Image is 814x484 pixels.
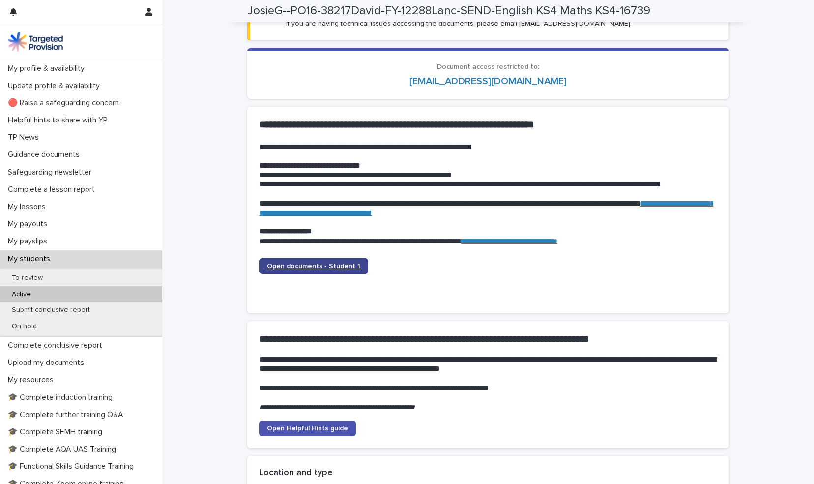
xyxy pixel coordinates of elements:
[4,133,47,142] p: TP News
[437,63,539,70] span: Document access restricted to:
[4,290,39,299] p: Active
[4,410,131,420] p: 🎓 Complete further training Q&A
[4,274,51,282] p: To review
[4,202,54,212] p: My lessons
[4,168,99,177] p: Safeguarding newsletter
[259,258,368,274] a: Open documents - Student 1
[4,81,108,91] p: Update profile & availability
[267,263,360,270] span: Open documents - Student 1
[4,462,142,471] p: 🎓 Functional Skills Guidance Training
[4,427,110,437] p: 🎓 Complete SEMH training
[4,116,116,125] p: Helpful hints to share with YP
[259,421,356,436] a: Open Helpful Hints guide
[4,185,103,194] p: Complete a lesson report
[4,393,120,402] p: 🎓 Complete induction training
[4,219,55,229] p: My payouts
[259,468,333,479] h2: Location and type
[409,76,567,86] a: [EMAIL_ADDRESS][DOMAIN_NAME]
[4,254,58,264] p: My students
[4,98,127,108] p: 🔴 Raise a safeguarding concern
[4,322,45,331] p: On hold
[267,425,348,432] span: Open Helpful Hints guide
[4,64,92,73] p: My profile & availability
[4,237,55,246] p: My payslips
[4,150,87,159] p: Guidance documents
[286,19,632,28] p: If you are having technical issues accessing the documents, please email [EMAIL_ADDRESS][DOMAIN_N...
[4,445,124,454] p: 🎓 Complete AQA UAS Training
[4,358,92,367] p: Upload my documents
[8,32,63,52] img: M5nRWzHhSzIhMunXDL62
[4,375,61,385] p: My resources
[4,306,98,314] p: Submit conclusive report
[4,341,110,350] p: Complete conclusive report
[247,4,650,18] h2: JosieG--PO16-38217David-FY-12288Lanc-SEND-English KS4 Maths KS4-16739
